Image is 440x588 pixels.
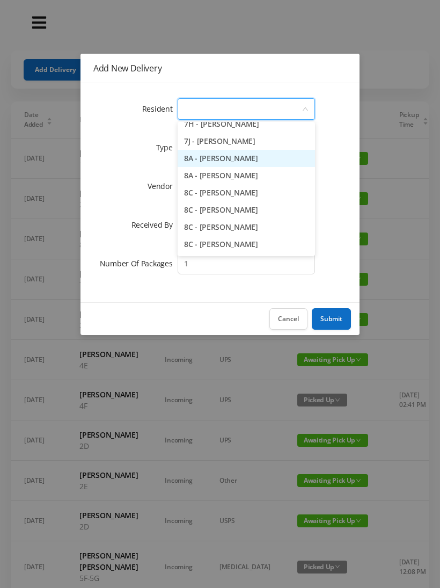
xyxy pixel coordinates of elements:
[178,201,315,219] li: 8C - [PERSON_NAME]
[178,133,315,150] li: 7J - [PERSON_NAME]
[178,150,315,167] li: 8A - [PERSON_NAME]
[93,62,347,74] div: Add New Delivery
[178,184,315,201] li: 8C - [PERSON_NAME]
[312,308,351,330] button: Submit
[302,106,309,113] i: icon: down
[178,115,315,133] li: 7H - [PERSON_NAME]
[131,220,178,230] label: Received By
[269,308,307,330] button: Cancel
[178,167,315,184] li: 8A - [PERSON_NAME]
[178,219,315,236] li: 8C - [PERSON_NAME]
[100,258,178,268] label: Number Of Packages
[148,181,178,191] label: Vendor
[178,236,315,253] li: 8C - [PERSON_NAME]
[142,104,178,114] label: Resident
[178,253,315,270] li: 8D - [PERSON_NAME]
[156,142,178,153] label: Type
[93,96,347,277] form: Add New Delivery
